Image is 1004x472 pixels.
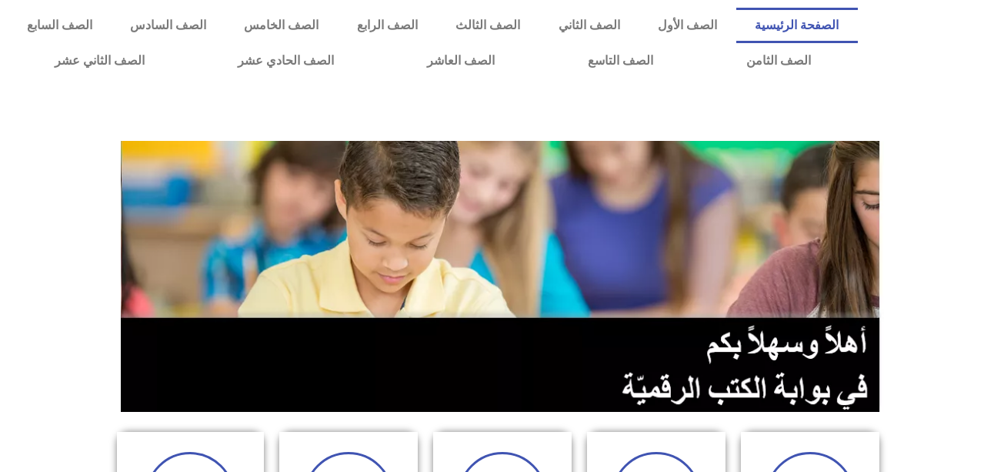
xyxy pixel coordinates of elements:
[111,8,225,43] a: الصف السادس
[380,43,541,79] a: الصف العاشر
[8,8,111,43] a: الصف السابع
[736,8,858,43] a: الصفحة الرئيسية
[225,8,338,43] a: الصف الخامس
[700,43,858,79] a: الصف الثامن
[542,43,700,79] a: الصف التاسع
[191,43,380,79] a: الصف الحادي عشر
[8,43,191,79] a: الصف الثاني عشر
[437,8,539,43] a: الصف الثالث
[539,8,639,43] a: الصف الثاني
[639,8,735,43] a: الصف الأول
[338,8,436,43] a: الصف الرابع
